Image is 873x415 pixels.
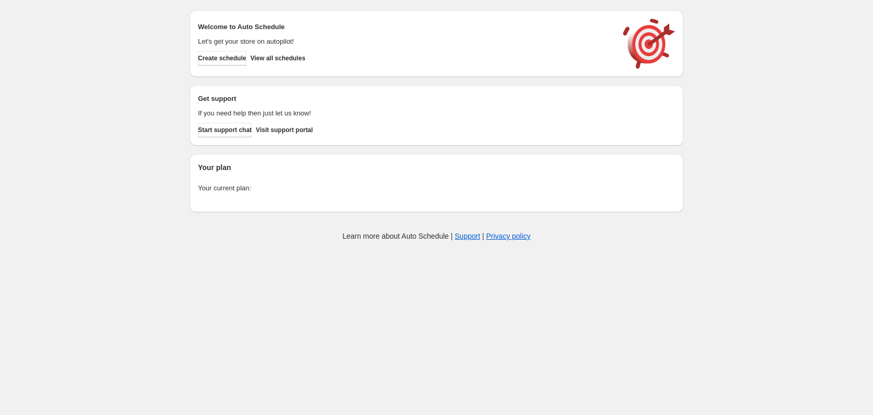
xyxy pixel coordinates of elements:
[256,126,313,134] span: Visit support portal
[198,126,252,134] span: Start support chat
[198,51,246,66] button: Create schedule
[198,54,246,62] span: Create schedule
[250,51,306,66] button: View all schedules
[250,54,306,62] span: View all schedules
[198,36,613,47] p: Let's get your store on autopilot!
[198,94,613,104] h2: Get support
[198,108,613,119] p: If you need help then just let us know!
[342,231,531,241] p: Learn more about Auto Schedule | |
[455,232,480,240] a: Support
[198,183,675,193] p: Your current plan:
[198,22,613,32] h2: Welcome to Auto Schedule
[198,162,675,173] h2: Your plan
[198,123,252,137] a: Start support chat
[256,123,313,137] a: Visit support portal
[486,232,531,240] a: Privacy policy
